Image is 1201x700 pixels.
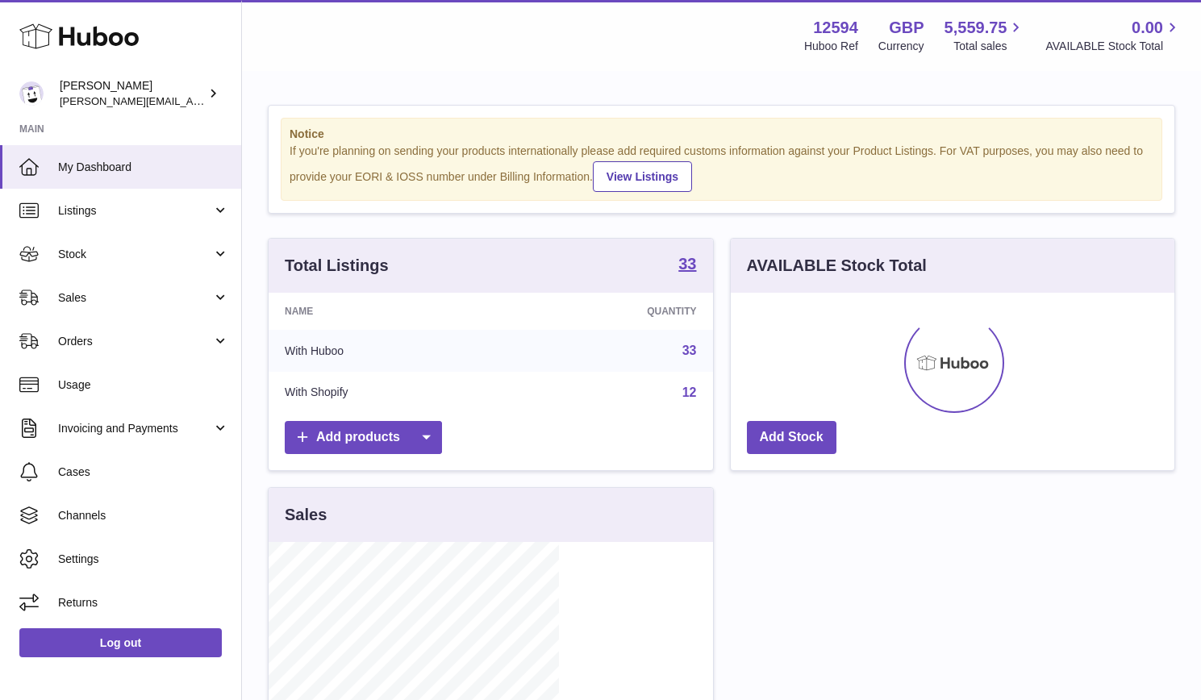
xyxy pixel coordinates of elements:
[58,160,229,175] span: My Dashboard
[1045,39,1182,54] span: AVAILABLE Stock Total
[285,421,442,454] a: Add products
[813,17,858,39] strong: 12594
[269,293,508,330] th: Name
[945,17,1007,39] span: 5,559.75
[58,203,212,219] span: Listings
[58,377,229,393] span: Usage
[269,330,508,372] td: With Huboo
[290,127,1153,142] strong: Notice
[953,39,1025,54] span: Total sales
[58,421,212,436] span: Invoicing and Payments
[678,256,696,275] a: 33
[804,39,858,54] div: Huboo Ref
[682,385,697,399] a: 12
[682,344,697,357] a: 33
[747,421,836,454] a: Add Stock
[58,508,229,523] span: Channels
[285,255,389,277] h3: Total Listings
[58,290,212,306] span: Sales
[1132,17,1163,39] span: 0.00
[58,595,229,610] span: Returns
[58,247,212,262] span: Stock
[58,552,229,567] span: Settings
[878,39,924,54] div: Currency
[285,504,327,526] h3: Sales
[678,256,696,272] strong: 33
[269,372,508,414] td: With Shopify
[60,78,205,109] div: [PERSON_NAME]
[593,161,692,192] a: View Listings
[58,465,229,480] span: Cases
[58,334,212,349] span: Orders
[945,17,1026,54] a: 5,559.75 Total sales
[19,81,44,106] img: owen@wearemakewaves.com
[1045,17,1182,54] a: 0.00 AVAILABLE Stock Total
[290,144,1153,192] div: If you're planning on sending your products internationally please add required customs informati...
[508,293,713,330] th: Quantity
[747,255,927,277] h3: AVAILABLE Stock Total
[889,17,924,39] strong: GBP
[19,628,222,657] a: Log out
[60,94,323,107] span: [PERSON_NAME][EMAIL_ADDRESS][DOMAIN_NAME]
